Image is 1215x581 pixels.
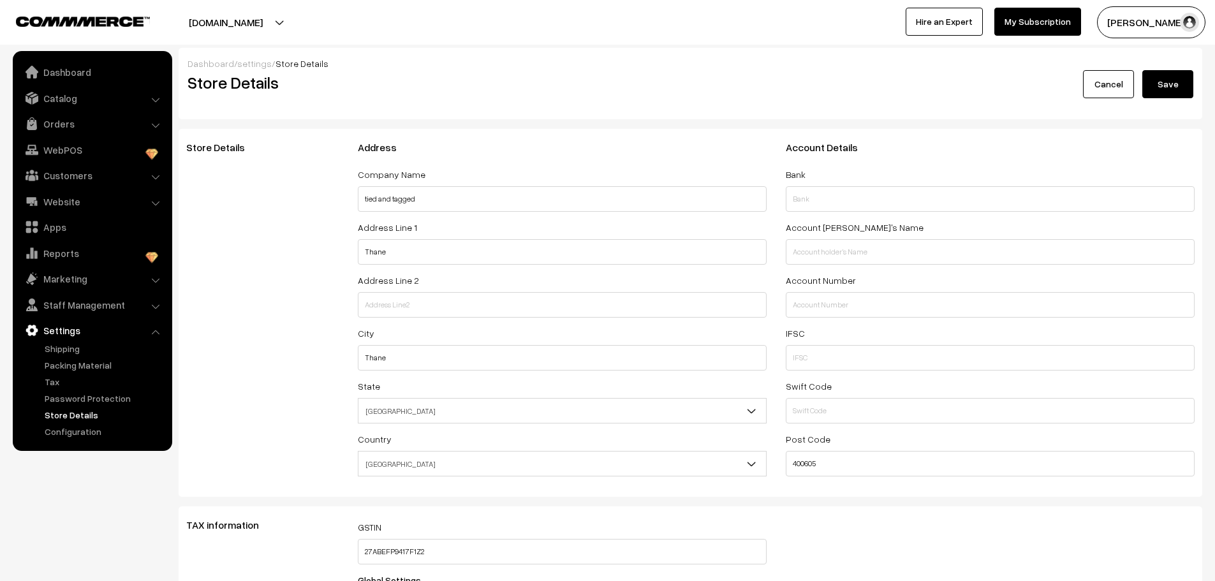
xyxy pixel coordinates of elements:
[237,58,272,69] a: settings
[41,358,168,372] a: Packing Material
[16,138,168,161] a: WebPOS
[358,345,767,371] input: City
[994,8,1081,36] a: My Subscription
[358,432,392,446] label: Country
[16,87,168,110] a: Catalog
[358,221,417,234] label: Address Line 1
[786,168,806,181] label: Bank
[16,216,168,239] a: Apps
[16,17,150,26] img: COMMMERCE
[786,239,1195,265] input: Account holder's Name
[144,6,307,38] button: [DOMAIN_NAME]
[188,57,1193,70] div: / /
[358,141,412,154] span: Address
[786,432,830,446] label: Post Code
[906,8,983,36] a: Hire an Expert
[188,73,681,92] h2: Store Details
[358,539,767,564] input: GSTIN
[786,274,856,287] label: Account Number
[16,242,168,265] a: Reports
[41,342,168,355] a: Shipping
[16,293,168,316] a: Staff Management
[786,345,1195,371] input: IFSC
[358,379,380,393] label: State
[358,398,767,423] span: Maharashtra
[41,375,168,388] a: Tax
[186,141,260,154] span: Store Details
[358,186,767,212] input: Company Name
[41,392,168,405] a: Password Protection
[786,379,832,393] label: Swift Code
[276,58,328,69] span: Store Details
[1142,70,1193,98] button: Save
[786,451,1195,476] input: Post Code
[186,518,274,531] span: TAX information
[358,274,419,287] label: Address Line 2
[786,327,805,340] label: IFSC
[786,221,924,234] label: Account [PERSON_NAME]'s Name
[16,112,168,135] a: Orders
[786,141,873,154] span: Account Details
[1083,70,1134,98] a: Cancel
[786,186,1195,212] input: Bank
[358,451,767,476] span: India
[16,319,168,342] a: Settings
[786,398,1195,423] input: Swift Code
[41,408,168,422] a: Store Details
[1097,6,1205,38] button: [PERSON_NAME] …
[16,267,168,290] a: Marketing
[358,327,374,340] label: City
[16,13,128,28] a: COMMMERCE
[1180,13,1199,32] img: user
[358,520,381,534] label: GSTIN
[358,292,767,318] input: Address Line2
[16,61,168,84] a: Dashboard
[188,58,234,69] a: Dashboard
[16,190,168,213] a: Website
[358,239,767,265] input: Address Line1
[16,164,168,187] a: Customers
[358,168,425,181] label: Company Name
[41,425,168,438] a: Configuration
[358,453,766,475] span: India
[358,400,766,422] span: Maharashtra
[786,292,1195,318] input: Account Number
